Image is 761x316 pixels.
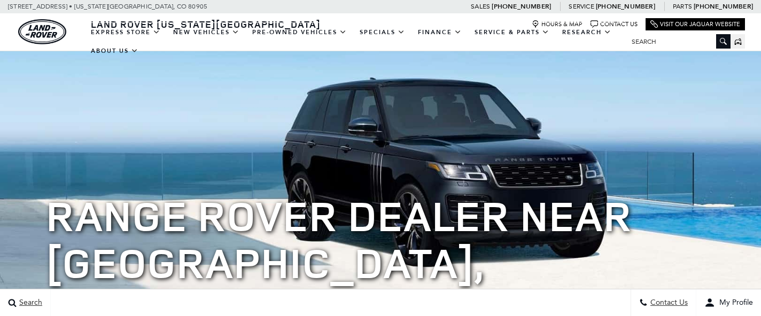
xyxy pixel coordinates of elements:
span: Parts [673,3,692,10]
a: [PHONE_NUMBER] [596,2,655,11]
span: Service [569,3,594,10]
a: Hours & Map [532,20,583,28]
button: user-profile-menu [696,289,761,316]
img: Land Rover [18,19,66,44]
a: [STREET_ADDRESS] • [US_STATE][GEOGRAPHIC_DATA], CO 80905 [8,3,207,10]
span: Contact Us [648,298,688,307]
a: Land Rover [US_STATE][GEOGRAPHIC_DATA] [84,18,327,30]
a: Service & Parts [468,23,556,42]
a: About Us [84,42,145,60]
a: [PHONE_NUMBER] [694,2,753,11]
a: land-rover [18,19,66,44]
span: Search [17,298,42,307]
a: Pre-Owned Vehicles [246,23,353,42]
a: Visit Our Jaguar Website [650,20,740,28]
a: Finance [411,23,468,42]
a: New Vehicles [167,23,246,42]
span: Sales [471,3,490,10]
a: Specials [353,23,411,42]
a: EXPRESS STORE [84,23,167,42]
span: My Profile [715,298,753,307]
span: Land Rover [US_STATE][GEOGRAPHIC_DATA] [91,18,321,30]
input: Search [624,35,731,48]
a: [PHONE_NUMBER] [492,2,551,11]
nav: Main Navigation [84,23,624,60]
a: Contact Us [591,20,638,28]
a: Research [556,23,618,42]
